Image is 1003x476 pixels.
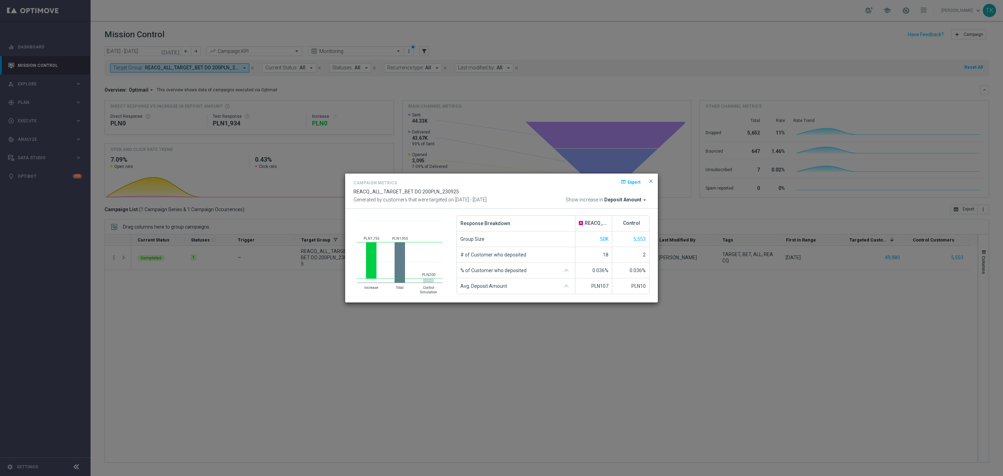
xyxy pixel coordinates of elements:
[566,197,603,203] span: Show increase in
[620,178,641,186] button: open_in_browser Export
[460,278,507,294] span: Avg. Deposit Amount
[396,286,404,290] text: Total
[600,236,608,242] span: Show unique customers
[353,197,454,202] span: Generated by customers that were targeted on
[591,283,608,289] span: PLN107
[648,178,654,184] span: close
[604,197,650,203] button: Deposit Amount arrow_drop_down
[631,283,646,289] span: PLN10
[633,236,646,242] span: Show unique customers
[353,189,459,194] span: REACQ_ALL_TARGET_BET DO 200PLN_230925
[460,263,527,278] span: % of Customer who deposited
[460,247,526,262] span: # of Customer who deposited
[623,220,640,226] span: Control
[353,181,397,185] h4: Campaign Metrics
[642,197,648,203] i: arrow_drop_down
[604,197,642,203] span: Deposit Amount
[392,237,408,240] text: PLN1,955
[455,197,487,202] span: [DATE] - [DATE]
[422,273,435,277] text: PLN200
[630,268,646,273] span: 0.036%
[621,179,626,185] i: open_in_browser
[561,285,572,288] img: gaussianGrey.svg
[460,231,484,247] span: Group Size
[628,179,640,184] span: Export
[364,286,378,290] text: Increase
[643,252,646,258] span: 2
[561,269,572,272] img: gaussianGrey.svg
[585,220,608,226] span: REACQ_ALL_TARGET_BET DO 200PLN_230925
[364,237,380,240] text: PLN1,755
[579,221,583,225] span: A
[420,286,437,294] text: Control Simulation
[460,216,510,231] span: Response Breakdown
[603,252,608,258] span: 18
[592,268,608,273] span: 0.036%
